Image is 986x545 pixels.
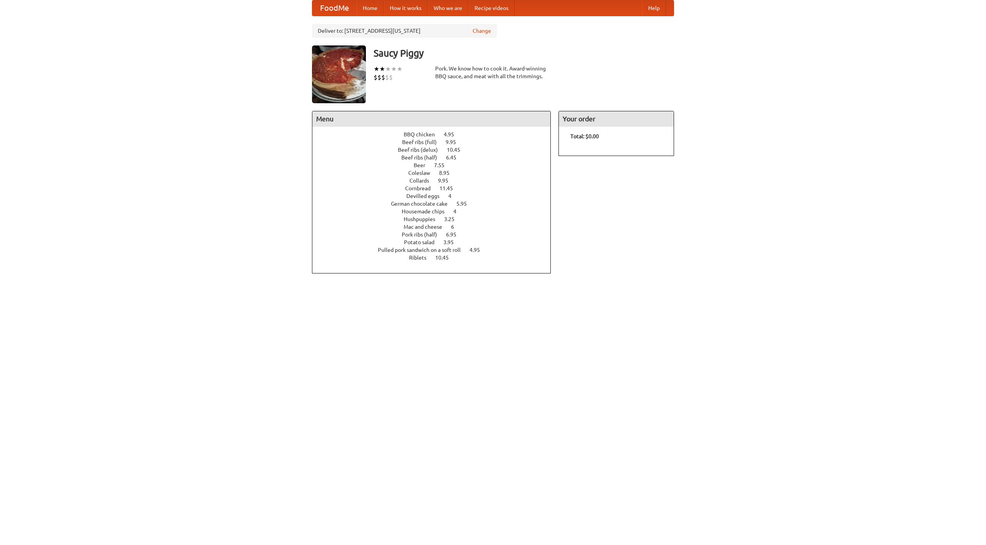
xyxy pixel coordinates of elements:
a: Pulled pork sandwich on a soft roll 4.95 [378,247,494,253]
span: Pulled pork sandwich on a soft roll [378,247,468,253]
span: 8.95 [439,170,457,176]
span: Coleslaw [408,170,438,176]
li: ★ [385,65,391,73]
span: Mac and cheese [404,224,450,230]
a: Who we are [428,0,468,16]
b: Total: $0.00 [570,133,599,139]
span: Pork ribs (half) [402,231,445,238]
li: ★ [391,65,397,73]
a: Pork ribs (half) 6.95 [402,231,471,238]
li: ★ [374,65,379,73]
span: 7.55 [434,162,452,168]
li: $ [374,73,377,82]
span: BBQ chicken [404,131,443,138]
span: 6.95 [446,231,464,238]
span: 3.25 [444,216,462,222]
span: Beef ribs (full) [402,139,444,145]
span: 9.95 [438,178,456,184]
span: Cornbread [405,185,438,191]
span: Beer [414,162,433,168]
li: ★ [379,65,385,73]
a: Riblets 10.45 [409,255,463,261]
span: Housemade chips [402,208,452,215]
li: $ [389,73,393,82]
a: Beef ribs (delux) 10.45 [398,147,475,153]
span: 9.95 [446,139,464,145]
span: 11.45 [439,185,461,191]
span: 4.95 [470,247,488,253]
div: Pork. We know how to cook it. Award-winning BBQ sauce, and meat with all the trimmings. [435,65,551,80]
a: Beef ribs (half) 6.45 [401,154,471,161]
li: $ [385,73,389,82]
a: Coleslaw 8.95 [408,170,464,176]
span: 5.95 [456,201,475,207]
div: Deliver to: [STREET_ADDRESS][US_STATE] [312,24,497,38]
a: Home [357,0,384,16]
a: Housemade chips 4 [402,208,471,215]
span: 4.95 [444,131,462,138]
h4: Menu [312,111,550,127]
li: $ [381,73,385,82]
a: Beef ribs (full) 9.95 [402,139,470,145]
li: $ [377,73,381,82]
span: Devilled eggs [406,193,447,199]
span: 6 [451,224,462,230]
span: Beef ribs (delux) [398,147,446,153]
span: Hushpuppies [404,216,443,222]
h4: Your order [559,111,674,127]
a: Recipe videos [468,0,515,16]
img: angular.jpg [312,45,366,103]
span: 10.45 [435,255,456,261]
span: 10.45 [447,147,468,153]
span: Beef ribs (half) [401,154,445,161]
span: Collards [409,178,437,184]
a: German chocolate cake 5.95 [391,201,481,207]
a: BBQ chicken 4.95 [404,131,468,138]
li: ★ [397,65,402,73]
span: 6.45 [446,154,464,161]
span: Riblets [409,255,434,261]
a: Hushpuppies 3.25 [404,216,469,222]
a: Help [642,0,666,16]
a: How it works [384,0,428,16]
span: 4 [453,208,464,215]
h3: Saucy Piggy [374,45,674,61]
span: 4 [448,193,459,199]
a: Change [473,27,491,35]
a: Devilled eggs 4 [406,193,466,199]
a: Collards 9.95 [409,178,463,184]
span: German chocolate cake [391,201,455,207]
a: Mac and cheese 6 [404,224,468,230]
span: Potato salad [404,239,442,245]
a: FoodMe [312,0,357,16]
a: Beer 7.55 [414,162,459,168]
a: Potato salad 3.95 [404,239,468,245]
span: 3.95 [443,239,461,245]
a: Cornbread 11.45 [405,185,467,191]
